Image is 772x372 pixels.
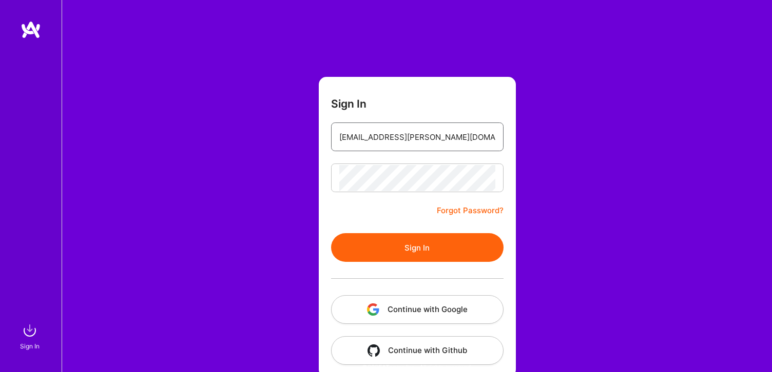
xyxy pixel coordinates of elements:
img: sign in [20,320,40,341]
button: Continue with Google [331,295,504,324]
img: logo [21,20,41,39]
h3: Sign In [331,97,366,110]
img: icon [367,303,379,316]
button: Continue with Github [331,336,504,365]
input: Email... [339,124,495,150]
a: sign inSign In [22,320,40,352]
button: Sign In [331,233,504,262]
div: Sign In [20,341,40,352]
a: Forgot Password? [437,204,504,217]
img: icon [368,344,380,357]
